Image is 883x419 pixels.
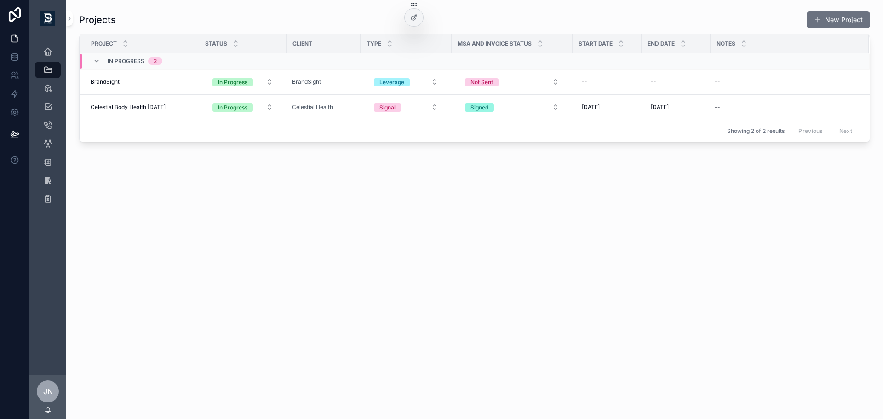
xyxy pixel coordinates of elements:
[91,103,166,111] span: Celestial Body Health [DATE]
[292,103,333,111] a: Celestial Health
[91,40,117,47] span: Project
[727,127,785,135] span: Showing 2 of 2 results
[218,103,247,112] div: In Progress
[366,73,446,91] a: Select Button
[457,73,567,91] a: Select Button
[579,40,613,47] span: Start Date
[91,103,194,111] a: Celestial Body Health [DATE]
[205,98,281,116] a: Select Button
[648,40,675,47] span: End Date
[470,78,493,86] div: Not Sent
[40,11,55,26] img: App logo
[458,99,567,115] button: Select Button
[367,74,446,90] button: Select Button
[292,78,321,86] a: BrandSight
[582,103,600,111] span: [DATE]
[578,75,636,89] a: --
[457,98,567,116] a: Select Button
[647,100,705,115] a: [DATE]
[205,40,227,47] span: Status
[29,37,66,219] div: scrollable content
[458,40,532,47] span: MSA and Invoice Status
[292,78,355,86] a: BrandSight
[807,11,870,28] button: New Project
[205,99,281,115] button: Select Button
[470,103,488,112] div: Signed
[205,74,281,90] button: Select Button
[79,13,116,26] h1: Projects
[379,103,396,112] div: Signal
[367,99,446,115] button: Select Button
[647,75,705,89] a: --
[366,98,446,116] a: Select Button
[218,78,247,86] div: In Progress
[91,78,120,86] span: BrandSight
[292,103,355,111] a: Celestial Health
[205,73,281,91] a: Select Button
[292,40,312,47] span: Client
[717,40,735,47] span: Notes
[108,57,144,65] span: In Progress
[711,75,858,89] a: --
[715,78,720,86] div: --
[651,78,656,86] div: --
[379,78,404,86] div: Leverage
[711,100,858,115] a: --
[458,74,567,90] button: Select Button
[367,40,381,47] span: Type
[91,78,194,86] a: BrandSight
[651,103,669,111] span: [DATE]
[154,57,157,65] div: 2
[715,103,720,111] div: --
[582,78,587,86] div: --
[578,100,636,115] a: [DATE]
[43,386,53,397] span: JN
